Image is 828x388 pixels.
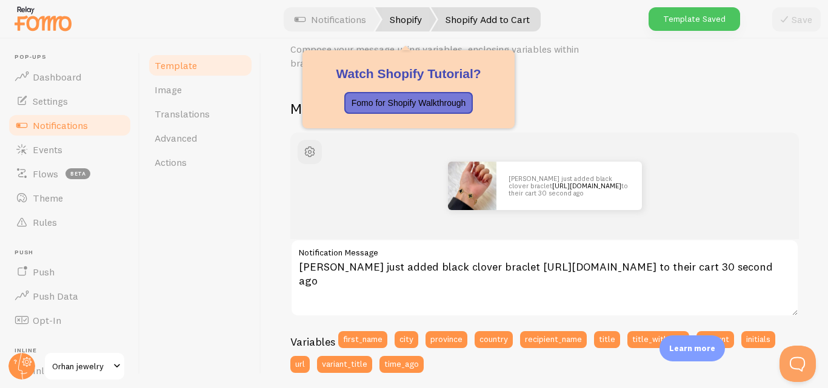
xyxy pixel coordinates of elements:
[147,102,253,126] a: Translations
[627,331,689,348] button: title_with_link
[33,216,57,228] span: Rules
[52,359,110,373] span: Orhan jewelry
[594,331,620,348] button: title
[15,249,132,257] span: Push
[147,53,253,77] a: Template
[33,71,81,83] span: Dashboard
[33,192,63,204] span: Theme
[338,331,387,348] button: first_name
[44,352,125,381] a: Orhan jewelry
[509,175,630,197] p: [PERSON_NAME] just added black clover braclet to their cart 30 second ago
[7,308,132,332] a: Opt-In
[395,331,418,348] button: city
[344,92,473,114] button: Fomo for Shopify Walkthrough
[7,137,132,162] a: Events
[426,331,467,348] button: province
[317,356,372,373] button: variant_title
[290,239,799,260] label: Notification Message
[7,186,132,210] a: Theme
[7,210,132,234] a: Rules
[13,3,73,34] img: fomo-relay-logo-orange.svg
[155,156,187,168] span: Actions
[147,126,253,150] a: Advanced
[33,119,88,131] span: Notifications
[741,331,775,348] button: initials
[696,331,734,348] button: amount
[33,168,58,180] span: Flows
[7,260,132,284] a: Push
[7,284,132,308] a: Push Data
[15,53,132,61] span: Pop-ups
[290,99,799,118] h2: Message
[147,150,253,174] a: Actions
[33,95,68,107] span: Settings
[65,168,90,179] span: beta
[552,182,621,190] a: [URL][DOMAIN_NAME]
[7,162,132,186] a: Flows beta
[155,59,197,71] span: Template
[155,84,182,96] span: Image
[317,65,500,82] h2: Watch Shopify Tutorial?
[290,42,581,70] p: Compose your message using variables, enclosing variables within braces such as {{ variable }}
[448,162,496,210] img: Fomo
[15,347,132,355] span: Inline
[33,314,61,326] span: Opt-In
[669,343,715,354] p: Learn more
[352,97,466,109] p: Fomo for Shopify Walkthrough
[155,132,197,144] span: Advanced
[649,7,740,31] div: Template Saved
[7,113,132,137] a: Notifications
[659,335,725,361] div: Learn more
[7,89,132,113] a: Settings
[33,143,62,156] span: Events
[290,356,310,373] button: url
[33,266,55,278] span: Push
[475,331,513,348] button: country
[290,335,335,349] h3: Variables
[780,346,816,382] iframe: Help Scout Beacon - Open
[7,65,132,89] a: Dashboard
[147,77,253,102] a: Image
[33,290,78,302] span: Push Data
[520,331,587,348] button: recipient_name
[155,108,210,120] span: Translations
[379,356,424,373] button: time_ago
